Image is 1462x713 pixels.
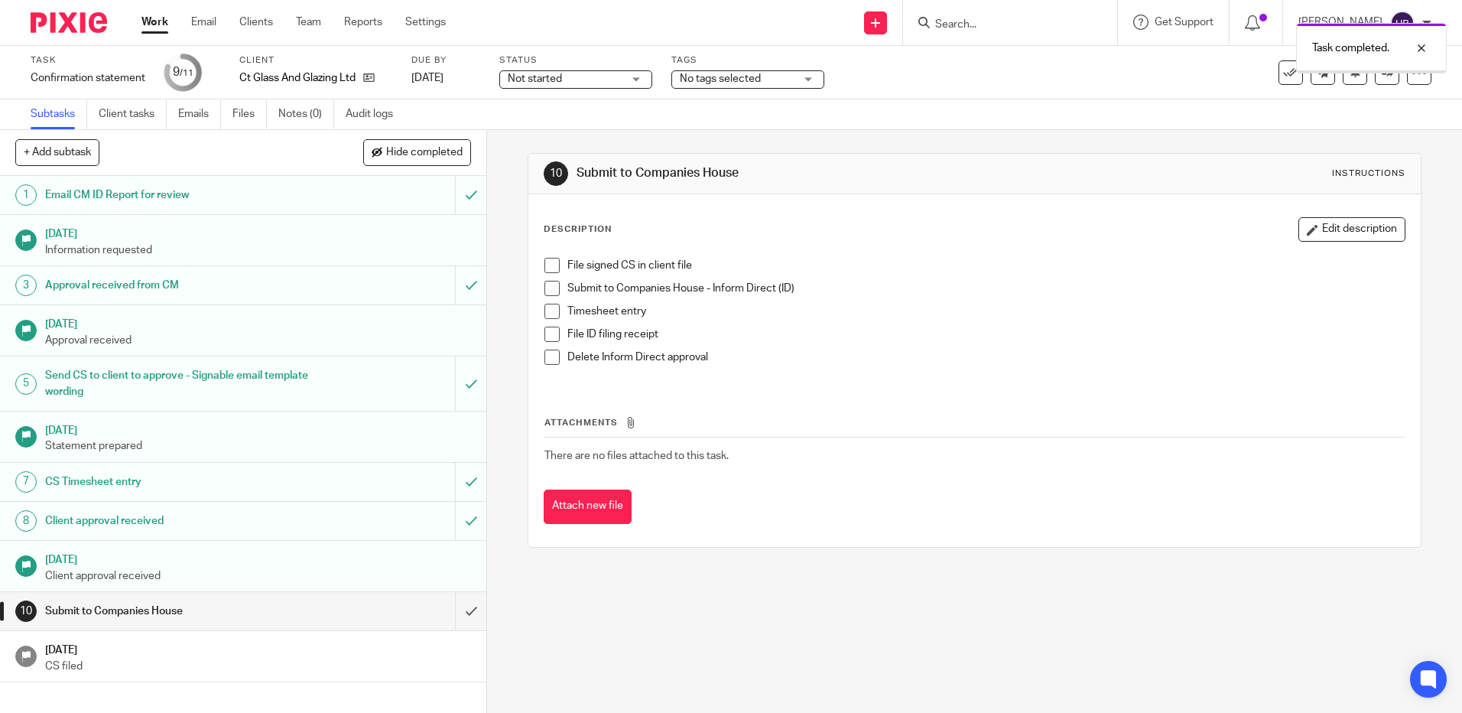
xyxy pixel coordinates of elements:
[178,99,221,129] a: Emails
[1312,41,1389,56] p: Task completed.
[232,99,267,129] a: Files
[45,419,472,438] h1: [DATE]
[45,243,472,258] p: Information requested
[508,73,562,84] span: Not started
[45,184,308,207] h1: Email CM ID Report for review
[567,304,1404,319] p: Timesheet entry
[544,451,729,461] span: There are no files attached to this task.
[15,471,37,493] div: 7
[15,184,37,206] div: 1
[1390,11,1415,35] img: svg%3E
[278,99,334,129] a: Notes (0)
[567,281,1404,296] p: Submit to Companies House - Inform Direct (ID)
[405,15,446,30] a: Settings
[45,549,472,568] h1: [DATE]
[544,161,568,186] div: 10
[31,12,107,33] img: Pixie
[577,165,1007,181] h1: Submit to Companies House
[180,69,193,77] small: /11
[45,274,308,297] h1: Approval received from CM
[15,275,37,296] div: 3
[1298,217,1405,242] button: Edit description
[173,63,193,81] div: 9
[191,15,216,30] a: Email
[1332,168,1405,180] div: Instructions
[411,73,443,83] span: [DATE]
[363,139,471,165] button: Hide completed
[544,490,632,524] button: Attach new file
[45,510,308,532] h1: Client approval received
[15,139,99,165] button: + Add subtask
[567,258,1404,273] p: File signed CS in client file
[567,327,1404,342] p: File ID filing receipt
[15,373,37,395] div: 5
[499,54,652,67] label: Status
[239,54,392,67] label: Client
[544,223,612,236] p: Description
[45,600,308,623] h1: Submit to Companies House
[45,639,472,658] h1: [DATE]
[45,364,308,403] h1: Send CS to client to approve - Signable email template wording
[15,510,37,532] div: 8
[141,15,168,30] a: Work
[680,73,761,84] span: No tags selected
[239,15,273,30] a: Clients
[386,147,463,159] span: Hide completed
[239,70,356,86] p: Ct Glass And Glazing Ltd
[411,54,480,67] label: Due by
[544,418,618,427] span: Attachments
[31,54,145,67] label: Task
[99,99,167,129] a: Client tasks
[31,99,87,129] a: Subtasks
[296,15,321,30] a: Team
[45,333,472,348] p: Approval received
[15,601,37,622] div: 10
[45,223,472,242] h1: [DATE]
[45,313,472,332] h1: [DATE]
[45,470,308,493] h1: CS Timesheet entry
[31,70,145,86] div: Confirmation statement
[344,15,382,30] a: Reports
[346,99,404,129] a: Audit logs
[45,568,472,584] p: Client approval received
[567,350,1404,365] p: Delete Inform Direct approval
[45,438,472,454] p: Statement prepared
[671,54,824,67] label: Tags
[45,659,472,674] p: CS filed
